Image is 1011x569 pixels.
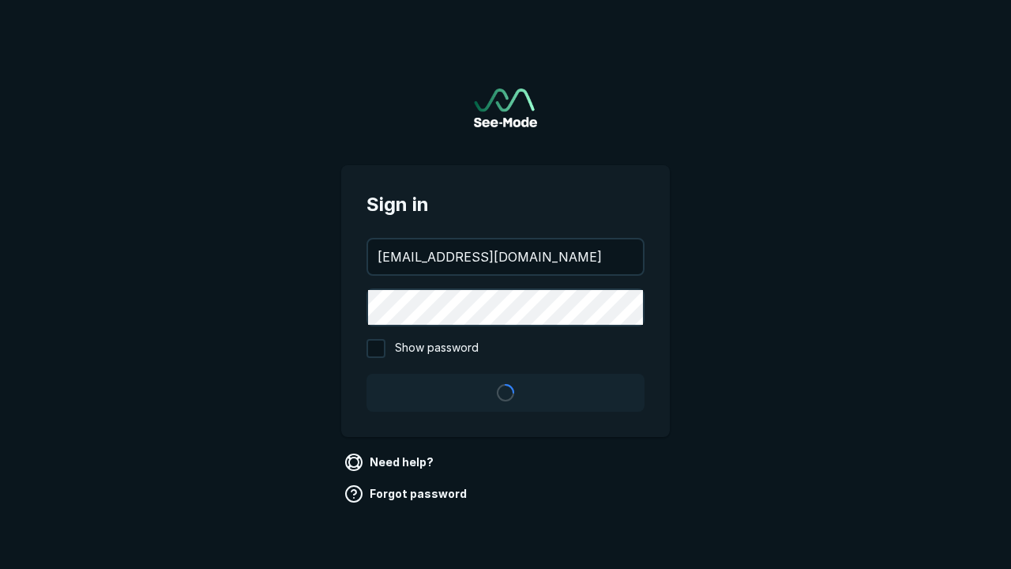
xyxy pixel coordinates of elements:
input: your@email.com [368,239,643,274]
a: Go to sign in [474,89,537,127]
span: Sign in [366,190,645,219]
img: See-Mode Logo [474,89,537,127]
a: Need help? [341,450,440,475]
a: Forgot password [341,481,473,507]
span: Show password [395,339,479,358]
